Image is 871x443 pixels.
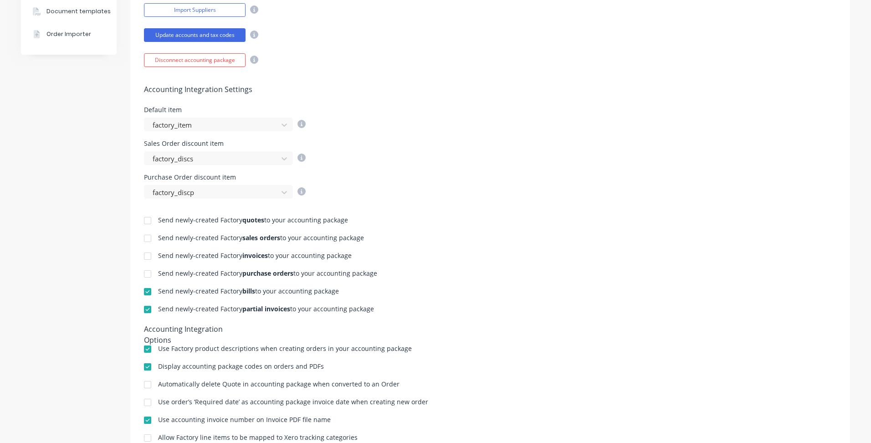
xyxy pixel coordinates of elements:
button: Disconnect accounting package [144,53,246,67]
div: Send newly-created Factory to your accounting package [158,217,348,223]
div: Display accounting package codes on orders and PDFs [158,363,324,370]
div: Document templates [46,7,111,15]
button: Order Importer [21,23,117,46]
button: Update accounts and tax codes [144,28,246,42]
div: Send newly-created Factory to your accounting package [158,288,339,294]
div: Use order’s ‘Required date’ as accounting package invoice date when creating new order [158,399,428,405]
b: quotes [242,216,264,224]
div: Accounting Integration Options [144,324,251,336]
div: Sales Order discount item [144,140,306,147]
div: Send newly-created Factory to your accounting package [158,270,377,277]
div: Allow Factory line items to be mapped to Xero tracking categories [158,434,358,441]
div: Use Factory product descriptions when creating orders in your accounting package [158,345,412,352]
b: bills [242,287,255,295]
b: purchase orders [242,269,293,278]
div: Default item [144,107,306,113]
div: Send newly-created Factory to your accounting package [158,235,364,241]
div: Order Importer [46,30,91,38]
div: Automatically delete Quote in accounting package when converted to an Order [158,381,400,387]
b: invoices [242,251,268,260]
div: Send newly-created Factory to your accounting package [158,306,374,312]
h5: Accounting Integration Settings [144,85,836,94]
div: Use accounting invoice number on Invoice PDF file name [158,417,331,423]
button: Import Suppliers [144,3,246,17]
b: sales orders [242,233,280,242]
div: Purchase Order discount item [144,174,306,180]
div: Send newly-created Factory to your accounting package [158,252,352,259]
b: partial invoices [242,304,290,313]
